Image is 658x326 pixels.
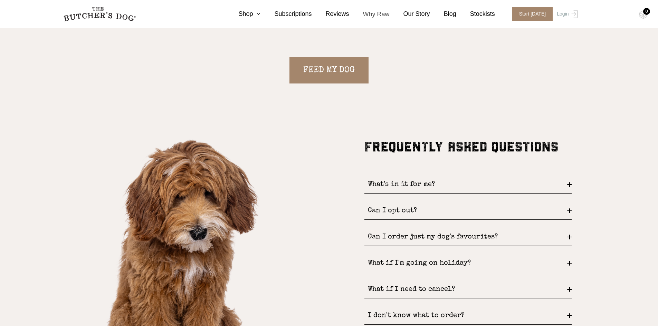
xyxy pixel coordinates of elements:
[260,10,312,19] a: Subscriptions
[505,7,555,21] a: Start [DATE]
[364,139,572,155] h3: FREQUENTLY ASKED QUESTIONS
[364,176,572,194] div: What's in it for me?
[364,281,572,298] div: What if I need to cancel?
[225,10,260,19] a: Shop
[639,10,648,19] img: TBD_Cart-Empty.png
[390,10,430,19] a: Our Story
[364,307,572,325] div: I don't know what to order?
[555,7,578,21] a: Login
[364,228,572,246] div: Can I order just my dog's favourites?
[456,10,495,19] a: Stockists
[430,10,456,19] a: Blog
[643,8,650,15] div: 0
[364,202,572,220] div: Can I opt out?
[289,57,369,83] a: FEED MY DOG
[512,7,553,21] span: Start [DATE]
[349,10,390,19] a: Why Raw
[312,10,349,19] a: Reviews
[364,255,572,272] div: What if I'm going on holiday?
